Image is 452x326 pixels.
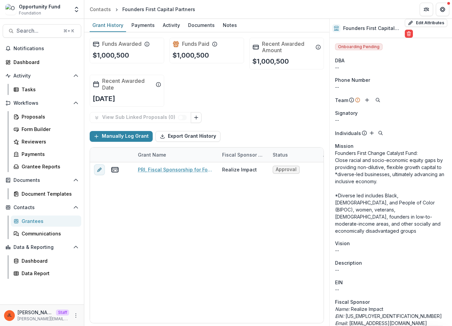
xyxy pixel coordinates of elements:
button: Manually Log Grant [90,131,153,142]
span: Activity [13,73,70,79]
p: -- [335,266,447,273]
button: Partners [420,3,433,16]
button: Open Data & Reporting [3,242,81,253]
h2: Recent Awarded Date [102,78,153,91]
div: Activity [160,20,183,30]
button: Open Documents [3,175,81,186]
a: Form Builder [11,124,81,135]
button: Add [363,96,371,104]
p: [US_EMPLOYER_IDENTIFICATION_NUMBER] [335,313,447,320]
button: Delete [405,30,413,38]
div: Documents [185,20,217,30]
div: Reviewers [22,138,76,145]
span: Data & Reporting [13,244,70,250]
a: Proposals [11,111,81,122]
button: edit [94,164,105,175]
span: DBA [335,57,344,64]
i: EIN: [335,313,344,319]
a: Activity [160,19,183,32]
div: Payments [22,151,76,158]
div: $1,000,500 [323,166,349,173]
p: Founders First Change Catalyst Fund: Close racial and socio-economic equity gaps by providing non... [335,150,447,234]
div: -- [335,64,447,71]
p: $1,000,500 [252,56,289,66]
div: Grant Name [134,151,170,158]
p: $1,000,500 [173,50,209,60]
div: Communications [22,230,76,237]
div: Grant Name [134,148,218,162]
div: Jeanne Locker [7,313,12,318]
i: Email: [335,320,348,326]
a: PRI, Fiscal Sponsorship for Founders First Change Catalyst Fund (CCF), managed by FFCP (Grant 105.1) [138,166,214,173]
a: Reviewers [11,136,81,147]
div: Status [269,148,319,162]
button: More [72,312,80,320]
button: Edit Attributes [405,19,447,27]
a: Grantee Reports [11,161,81,172]
nav: breadcrumb [87,4,198,14]
div: Amount Awarded [319,151,367,158]
div: Notes [220,20,240,30]
div: Proposals [22,113,76,120]
a: Data Report [11,268,81,279]
p: Staff [56,309,69,316]
button: Search [376,129,385,137]
div: ⌘ + K [62,27,76,35]
button: Open Workflows [3,98,81,108]
a: Payments [129,19,157,32]
div: Grantee Reports [22,163,76,170]
span: Fiscal Sponsor [335,298,370,305]
div: Document Templates [22,190,76,197]
a: Payments [11,149,81,160]
a: Notes [220,19,240,32]
span: Foundation [19,10,41,16]
div: Amount Awarded [319,148,370,162]
span: Signatory [335,109,358,117]
div: -- [335,117,447,124]
div: Dashboard [13,59,76,66]
div: Fiscal Sponsor Name [218,148,269,162]
button: Get Help [436,3,449,16]
span: Contacts [13,205,70,210]
button: Open entity switcher [72,3,81,16]
p: Realize Impact [335,305,447,313]
button: Add [368,129,376,137]
span: Onboarding Pending [335,43,383,50]
p: $1,000,500 [93,50,129,60]
div: Data Report [22,270,76,277]
div: Form Builder [22,126,76,133]
button: view-payments [111,165,119,173]
h2: Recent Awarded Amount [262,41,313,54]
div: Realize Impact [222,166,257,173]
div: -- [335,84,447,91]
a: Document Templates [11,188,81,199]
div: Status [269,151,292,158]
p: [PERSON_NAME][EMAIL_ADDRESS][DOMAIN_NAME] [18,316,69,322]
p: Individuals [335,130,361,137]
a: Grantees [11,216,81,227]
div: Dashboard [22,257,76,264]
button: Open Contacts [3,202,81,213]
p: Team [335,97,348,104]
a: Tasks [11,84,81,95]
div: Tasks [22,86,76,93]
div: Grantees [22,218,76,225]
button: Export Grant History [155,131,220,142]
a: Dashboard [11,255,81,266]
button: View Sub Linked Proposals (0) [90,112,191,123]
button: Open Activity [3,70,81,81]
div: Grant History [90,20,126,30]
div: Contacts [90,6,111,13]
button: Link Grants [191,112,202,123]
h2: Founders First Capital Partners [343,26,402,31]
span: Approval [276,167,297,172]
button: Search [374,96,382,104]
div: Payments [129,20,157,30]
i: Name: [335,306,350,312]
a: Dashboard [3,57,81,68]
a: Grant History [90,19,126,32]
img: Opportunity Fund [5,4,16,15]
h2: Funds Awarded [102,41,142,47]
